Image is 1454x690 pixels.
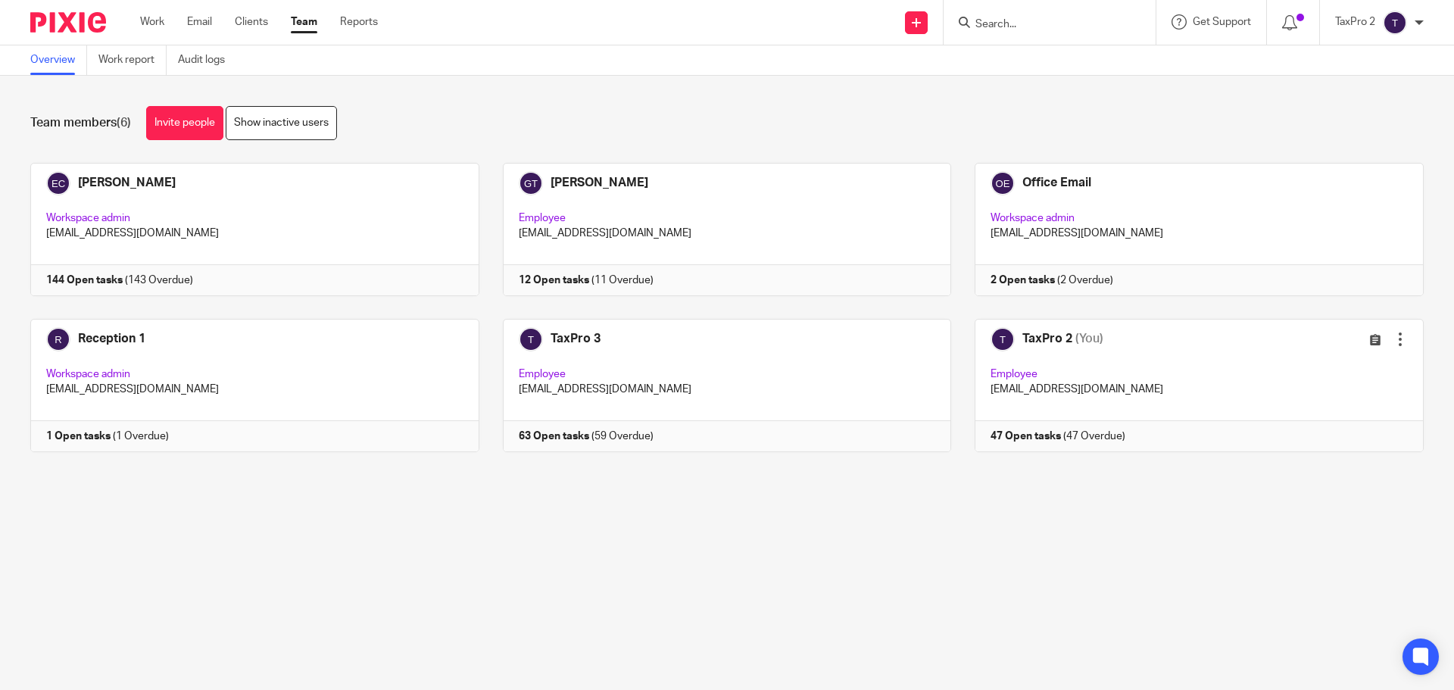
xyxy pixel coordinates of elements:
[1383,11,1407,35] img: svg%3E
[30,115,131,131] h1: Team members
[117,117,131,129] span: (6)
[226,106,337,140] a: Show inactive users
[146,106,223,140] a: Invite people
[974,18,1110,32] input: Search
[140,14,164,30] a: Work
[98,45,167,75] a: Work report
[291,14,317,30] a: Team
[30,12,106,33] img: Pixie
[235,14,268,30] a: Clients
[30,45,87,75] a: Overview
[1335,14,1375,30] p: TaxPro 2
[178,45,236,75] a: Audit logs
[187,14,212,30] a: Email
[340,14,378,30] a: Reports
[1193,17,1251,27] span: Get Support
